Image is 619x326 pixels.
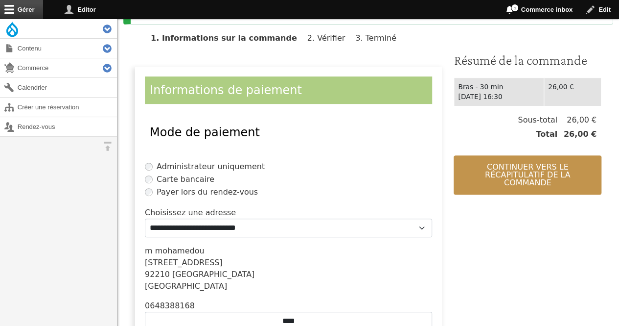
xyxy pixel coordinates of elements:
[151,33,305,43] li: Informations sur la commande
[145,270,170,279] span: 92210
[172,270,254,279] span: [GEOGRAPHIC_DATA]
[98,137,117,156] button: Orientation horizontale
[145,207,236,219] label: Choisissez une adresse
[145,246,153,255] span: m
[150,83,302,97] span: Informations de paiement
[157,186,258,198] label: Payer lors du rendez-vous
[557,128,596,140] span: 26,00 €
[454,52,601,69] h3: Résumé de la commande
[145,258,223,267] span: [STREET_ADDRESS]
[157,161,265,173] label: Administrateur uniquement
[458,93,502,100] time: [DATE] 16:30
[557,114,596,126] span: 26,00 €
[511,4,519,12] span: 1
[150,125,260,139] span: Mode de paiement
[454,155,601,195] button: Continuer vers le récapitulatif de la commande
[544,77,601,106] td: 26,00 €
[157,174,214,185] label: Carte bancaire
[145,281,227,291] span: [GEOGRAPHIC_DATA]
[145,300,432,312] div: 0648388168
[536,128,557,140] span: Total
[155,246,205,255] span: mohamedou
[355,33,404,43] li: Terminé
[307,33,353,43] li: Vérifier
[458,82,540,92] div: Bras - 30 min
[518,114,557,126] span: Sous-total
